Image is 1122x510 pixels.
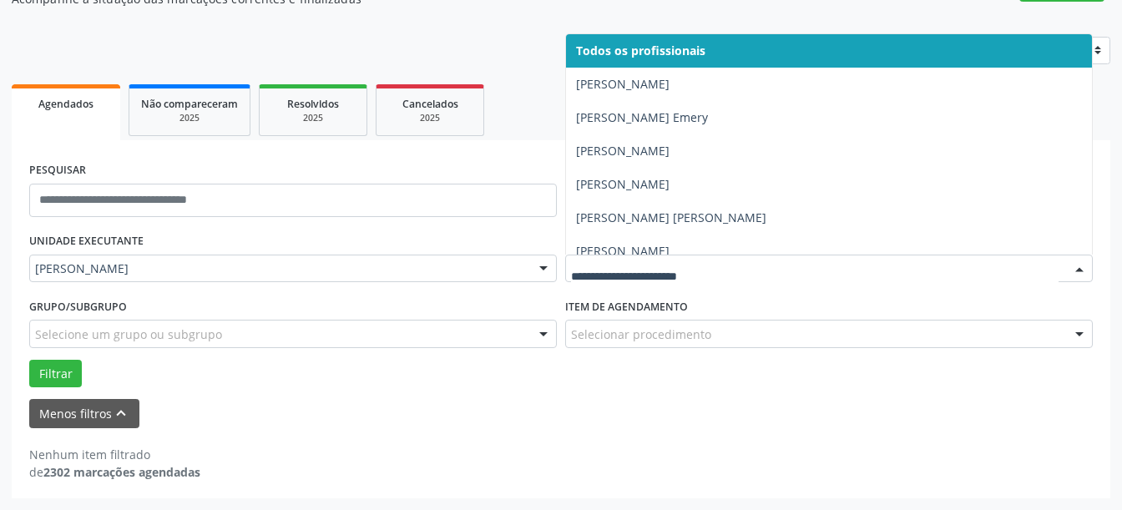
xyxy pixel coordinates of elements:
[576,43,705,58] span: Todos os profissionais
[402,97,458,111] span: Cancelados
[576,143,670,159] span: [PERSON_NAME]
[112,404,130,422] i: keyboard_arrow_up
[576,109,708,125] span: [PERSON_NAME] Emery
[271,112,355,124] div: 2025
[29,463,200,481] div: de
[576,210,766,225] span: [PERSON_NAME] [PERSON_NAME]
[43,464,200,480] strong: 2302 marcações agendadas
[29,294,127,320] label: Grupo/Subgrupo
[29,158,86,184] label: PESQUISAR
[29,229,144,255] label: UNIDADE EXECUTANTE
[141,97,238,111] span: Não compareceram
[287,97,339,111] span: Resolvidos
[29,399,139,428] button: Menos filtroskeyboard_arrow_up
[576,176,670,192] span: [PERSON_NAME]
[29,360,82,388] button: Filtrar
[141,112,238,124] div: 2025
[38,97,93,111] span: Agendados
[576,243,670,259] span: [PERSON_NAME]
[29,446,200,463] div: Nenhum item filtrado
[35,326,222,343] span: Selecione um grupo ou subgrupo
[388,112,472,124] div: 2025
[571,326,711,343] span: Selecionar procedimento
[565,294,688,320] label: Item de agendamento
[35,260,523,277] span: [PERSON_NAME]
[576,76,670,92] span: [PERSON_NAME]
